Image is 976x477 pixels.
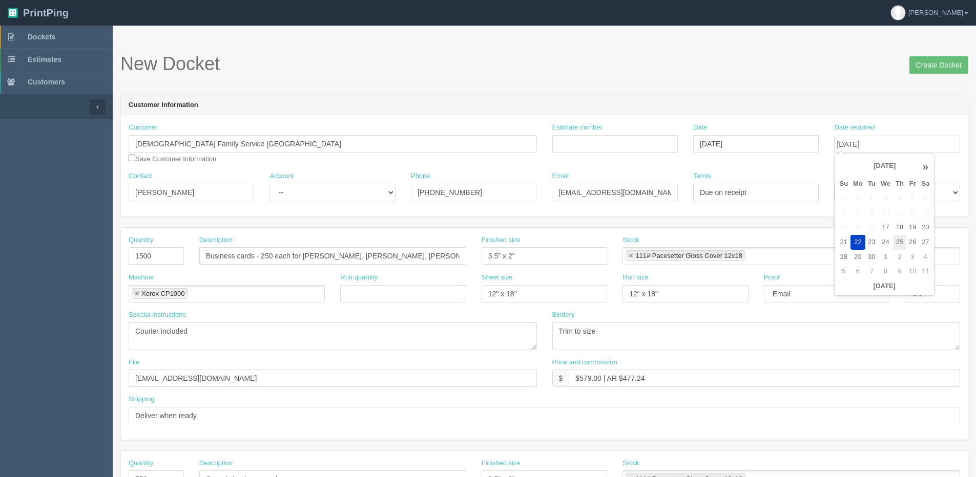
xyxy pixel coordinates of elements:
td: 7 [837,206,850,221]
td: 6 [919,191,932,206]
input: Create Docket [909,56,968,74]
td: 13 [919,206,932,221]
th: Sa [919,177,932,191]
td: 28 [837,250,850,265]
label: Proof [764,273,780,283]
td: 11 [893,206,906,221]
span: Estimates [28,55,61,63]
td: 14 [837,220,850,235]
img: logo-3e63b451c926e2ac314895c53de4908e5d424f24456219fb08d385ab2e579770.png [8,8,18,18]
th: [DATE] [850,156,919,177]
div: $ [552,370,569,387]
label: Quantity [129,459,153,468]
label: Sheet size [482,273,513,283]
label: Email [552,171,569,181]
th: We [878,177,893,191]
td: 9 [893,264,906,279]
td: 19 [906,220,919,235]
td: 1 [878,250,893,265]
label: Customer [129,123,157,133]
td: 22 [850,235,865,250]
td: 10 [906,264,919,279]
label: Stock [622,459,639,468]
td: 11 [919,264,932,279]
th: Su [837,177,850,191]
td: 8 [850,206,865,221]
td: 4 [919,250,932,265]
label: Account [269,171,294,181]
label: Bindery [552,310,575,320]
td: 3 [906,250,919,265]
label: File [129,358,139,367]
span: Customers [28,78,65,86]
label: Date [693,123,707,133]
td: 16 [865,220,878,235]
img: avatar_default-7531ab5dedf162e01f1e0bb0964e6a185e93c5c22dfe317fb01d7f8cd2b1632c.jpg [891,6,905,20]
td: 31 [837,191,850,206]
td: 29 [850,250,865,265]
td: 3 [878,191,893,206]
td: 25 [893,235,906,250]
td: 6 [850,264,865,279]
td: 8 [878,264,893,279]
label: Terms [693,171,711,181]
div: 111# Pacesetter Gloss Cover 12x18 [635,252,742,259]
label: Description [199,235,233,245]
td: 27 [919,235,932,250]
label: Machine [129,273,154,283]
div: Save Customer Information [129,123,537,164]
label: Run size [622,273,649,283]
td: 7 [865,264,878,279]
td: 2 [893,250,906,265]
td: 26 [906,235,919,250]
label: Stock [622,235,639,245]
td: 15 [850,220,865,235]
label: Run quantity [340,273,378,283]
label: Price and commission [552,358,617,367]
label: Quantity [129,235,153,245]
label: Date required [834,123,875,133]
th: [DATE] [837,279,932,294]
td: 21 [837,235,850,250]
td: 12 [906,206,919,221]
header: Customer Information [121,95,968,116]
label: Finished size [482,459,521,468]
th: Fr [906,177,919,191]
th: Th [893,177,906,191]
textarea: Courier included [129,322,537,350]
label: Contact [129,171,152,181]
span: Dockets [28,33,55,41]
td: 23 [865,235,878,250]
input: Enter customer name [129,135,537,153]
label: Estimate number [552,123,603,133]
label: Special instructions [129,310,186,320]
td: 5 [837,264,850,279]
td: 4 [893,191,906,206]
td: 24 [878,235,893,250]
td: 9 [865,206,878,221]
th: » [919,156,932,177]
td: 18 [893,220,906,235]
label: Shipping [129,395,155,404]
td: 30 [865,250,878,265]
h1: New Docket [120,54,968,74]
label: Description [199,459,233,468]
div: Xerox CP1000 [141,290,185,297]
td: 5 [906,191,919,206]
label: Phone [411,171,430,181]
textarea: Trim to size [552,322,961,350]
th: Mo [850,177,865,191]
td: 10 [878,206,893,221]
label: Finished size [482,235,521,245]
td: 17 [878,220,893,235]
th: Tu [865,177,878,191]
td: 20 [919,220,932,235]
td: 1 [850,191,865,206]
td: 2 [865,191,878,206]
